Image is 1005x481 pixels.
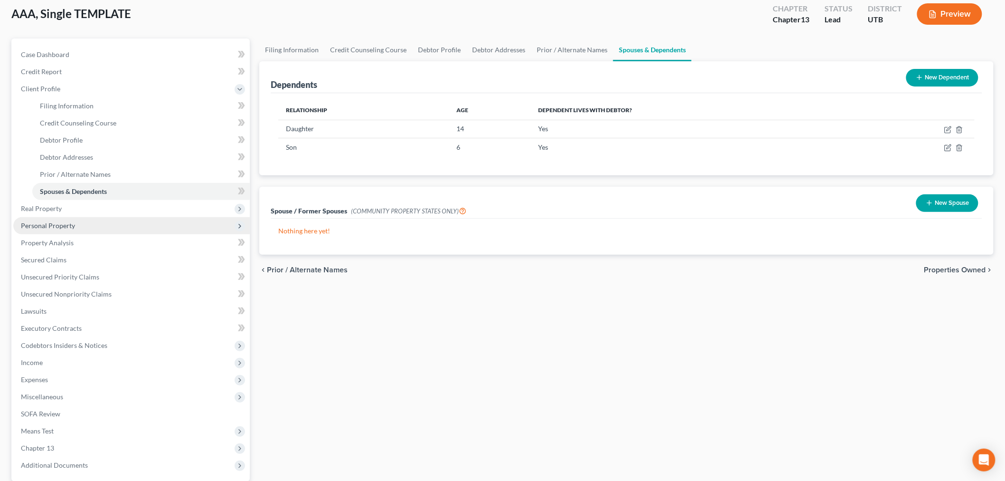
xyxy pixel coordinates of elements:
span: Expenses [21,375,48,384]
div: Lead [825,14,853,25]
a: Debtor Profile [32,132,250,149]
a: Property Analysis [13,234,250,251]
td: 6 [449,138,531,156]
span: Property Analysis [21,239,74,247]
i: chevron_left [259,266,267,274]
span: Credit Report [21,67,62,76]
div: Chapter [773,14,809,25]
span: Spouses & Dependents [40,187,107,195]
span: Lawsuits [21,307,47,315]
div: Chapter [773,3,809,14]
td: Son [278,138,449,156]
th: Age [449,101,531,120]
a: Case Dashboard [13,46,250,63]
span: Miscellaneous [21,393,63,401]
span: Personal Property [21,221,75,230]
th: Relationship [278,101,449,120]
a: Spouses & Dependents [32,183,250,200]
button: New Spouse [916,194,978,212]
a: Debtor Profile [412,38,466,61]
a: Executory Contracts [13,320,250,337]
span: Income [21,358,43,366]
a: Credit Report [13,63,250,80]
a: Debtor Addresses [466,38,531,61]
a: Prior / Alternate Names [32,166,250,183]
a: Debtor Addresses [32,149,250,166]
span: Unsecured Nonpriority Claims [21,290,112,298]
a: Filing Information [259,38,324,61]
span: Debtor Addresses [40,153,93,161]
td: Yes [531,138,860,156]
span: Chapter 13 [21,444,54,452]
a: Unsecured Nonpriority Claims [13,286,250,303]
a: Unsecured Priority Claims [13,269,250,286]
span: Secured Claims [21,256,66,264]
a: Secured Claims [13,251,250,269]
span: AAA, Single TEMPLATE [11,7,131,20]
span: Real Property [21,204,62,212]
i: chevron_right [986,266,994,274]
div: Open Intercom Messenger [973,449,996,471]
p: Nothing here yet! [278,226,975,236]
div: District [868,3,902,14]
button: Preview [917,3,982,25]
span: Spouse / Former Spouses [271,207,347,215]
a: Spouses & Dependents [613,38,692,61]
span: (COMMUNITY PROPERTY STATES ONLY) [351,207,466,215]
span: Credit Counseling Course [40,119,116,127]
td: Daughter [278,120,449,138]
button: Properties Owned chevron_right [924,266,994,274]
a: SOFA Review [13,405,250,423]
span: Codebtors Insiders & Notices [21,341,107,349]
a: Filing Information [32,97,250,115]
span: 13 [801,15,809,24]
button: New Dependent [906,69,978,87]
span: Prior / Alternate Names [267,266,348,274]
span: Client Profile [21,85,60,93]
a: Prior / Alternate Names [531,38,613,61]
div: UTB [868,14,902,25]
div: Status [825,3,853,14]
span: Debtor Profile [40,136,83,144]
span: Executory Contracts [21,324,82,332]
td: 14 [449,120,531,138]
td: Yes [531,120,860,138]
button: chevron_left Prior / Alternate Names [259,266,348,274]
a: Credit Counseling Course [324,38,412,61]
a: Credit Counseling Course [32,115,250,132]
span: Prior / Alternate Names [40,170,111,178]
span: Additional Documents [21,461,88,469]
span: Filing Information [40,102,94,110]
span: Means Test [21,427,54,435]
span: Case Dashboard [21,50,69,58]
span: SOFA Review [21,410,60,418]
span: Properties Owned [924,266,986,274]
a: Lawsuits [13,303,250,320]
span: Unsecured Priority Claims [21,273,99,281]
th: Dependent lives with debtor? [531,101,860,120]
div: Dependents [271,79,317,90]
